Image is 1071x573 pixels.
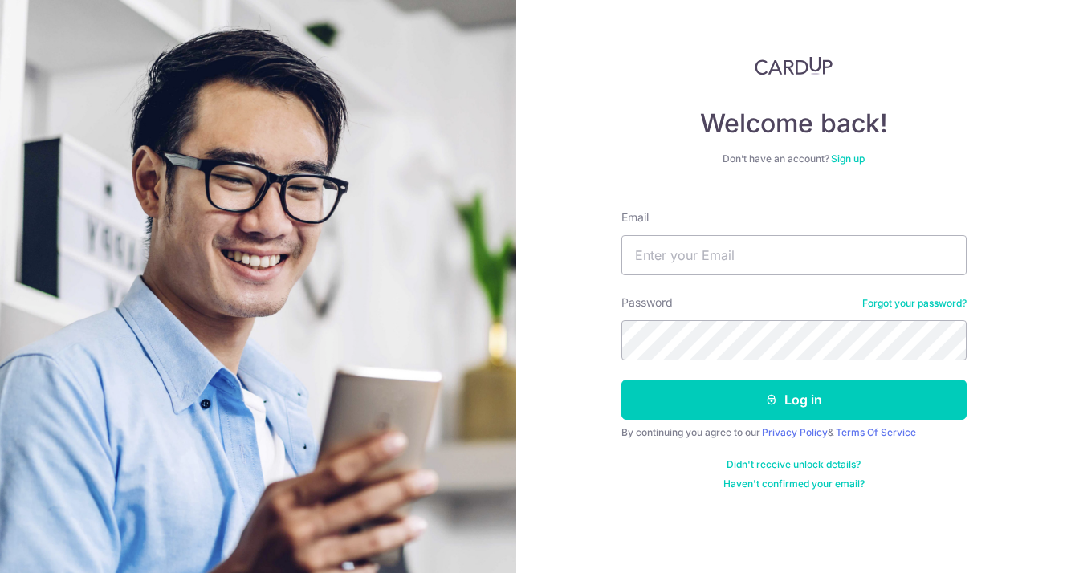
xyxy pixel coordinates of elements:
[755,56,833,75] img: CardUp Logo
[762,426,828,438] a: Privacy Policy
[831,152,865,165] a: Sign up
[862,297,967,310] a: Forgot your password?
[621,295,673,311] label: Password
[621,380,967,420] button: Log in
[723,477,865,490] a: Haven't confirmed your email?
[727,458,861,471] a: Didn't receive unlock details?
[621,235,967,275] input: Enter your Email
[621,108,967,140] h4: Welcome back!
[621,209,649,226] label: Email
[621,152,967,165] div: Don’t have an account?
[836,426,916,438] a: Terms Of Service
[621,426,967,439] div: By continuing you agree to our &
